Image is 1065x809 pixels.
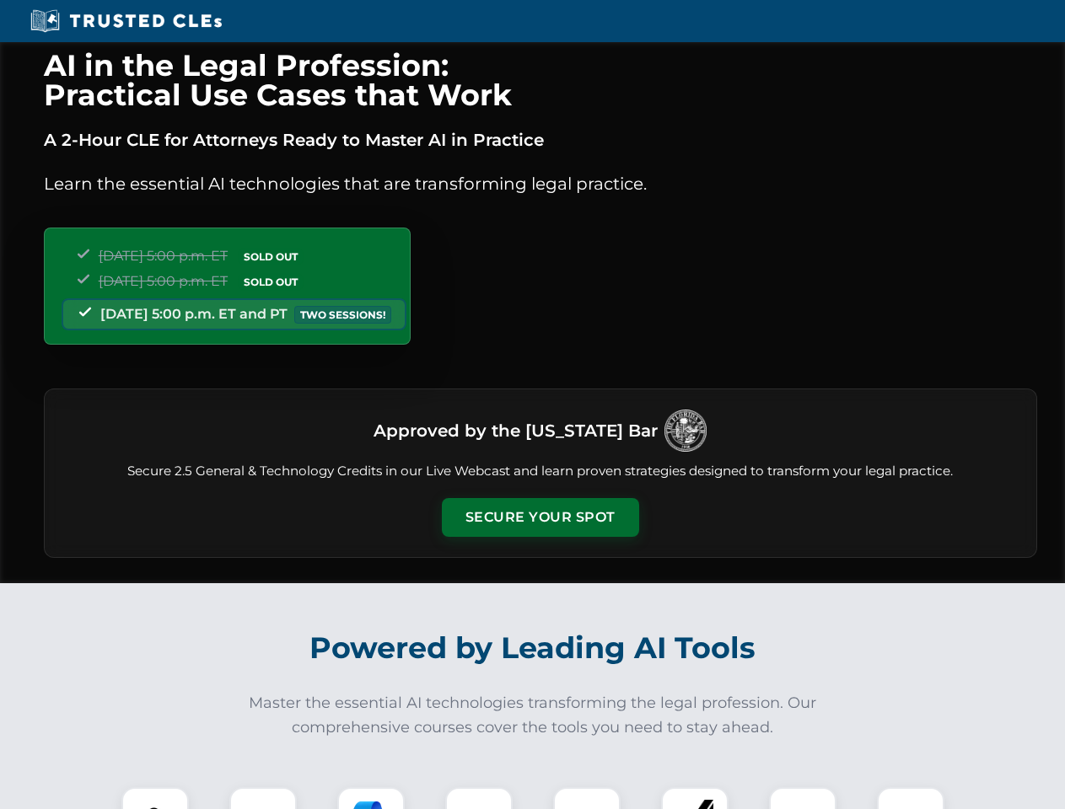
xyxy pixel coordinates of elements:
span: SOLD OUT [238,248,304,265]
h2: Powered by Leading AI Tools [66,619,1000,678]
span: [DATE] 5:00 p.m. ET [99,248,228,264]
h3: Approved by the [US_STATE] Bar [374,415,658,446]
p: Learn the essential AI technologies that are transforming legal practice. [44,170,1037,197]
p: Secure 2.5 General & Technology Credits in our Live Webcast and learn proven strategies designed ... [65,462,1016,481]
img: Logo [664,410,707,452]
span: [DATE] 5:00 p.m. ET [99,273,228,289]
button: Secure Your Spot [442,498,639,537]
h1: AI in the Legal Profession: Practical Use Cases that Work [44,51,1037,110]
p: A 2-Hour CLE for Attorneys Ready to Master AI in Practice [44,126,1037,153]
p: Master the essential AI technologies transforming the legal profession. Our comprehensive courses... [238,691,828,740]
img: Trusted CLEs [25,8,227,34]
span: SOLD OUT [238,273,304,291]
